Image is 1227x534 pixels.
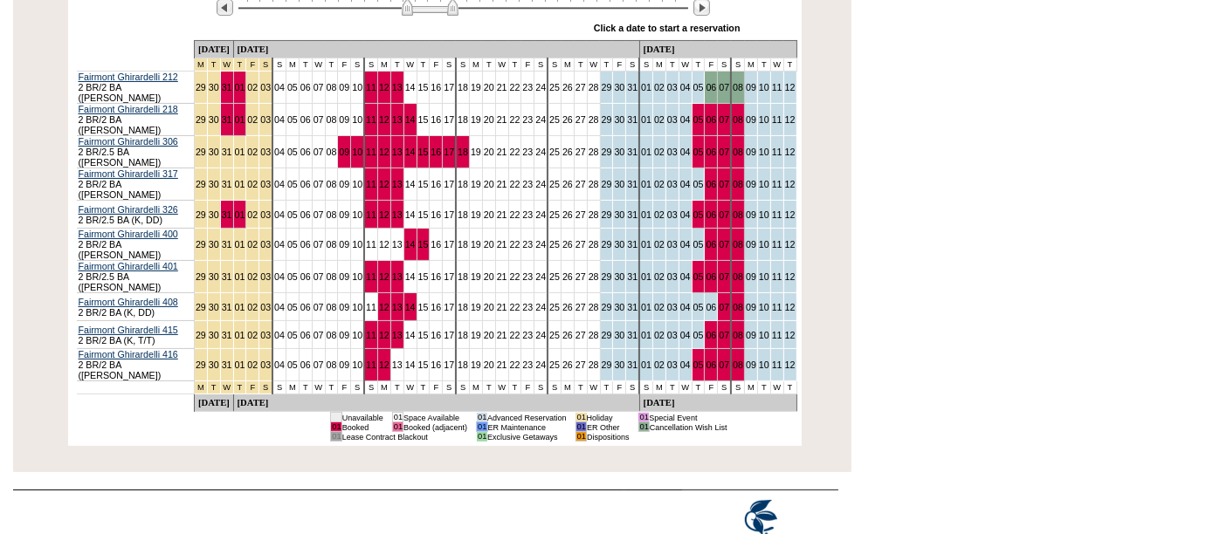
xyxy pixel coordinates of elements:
a: 05 [287,209,298,220]
a: 15 [418,209,429,220]
a: 09 [746,114,756,125]
a: 10 [759,209,769,220]
a: 22 [510,82,520,92]
a: 02 [247,239,258,250]
a: 07 [719,239,729,250]
a: 28 [589,147,599,157]
a: 10 [352,147,362,157]
a: 09 [339,271,349,282]
a: 07 [314,239,324,250]
a: 11 [366,147,376,157]
a: 03 [260,239,271,250]
a: 20 [484,179,494,189]
a: 11 [366,114,376,125]
a: Fairmont Ghirardelli 306 [79,136,178,147]
a: 05 [693,114,704,125]
a: 04 [274,271,285,282]
a: 24 [535,239,546,250]
a: 04 [274,209,285,220]
a: 04 [680,147,691,157]
a: 30 [209,271,219,282]
a: 11 [772,114,782,125]
a: 10 [759,179,769,189]
a: 12 [379,179,389,189]
a: 01 [235,82,245,92]
a: 02 [247,82,258,92]
a: 26 [562,147,573,157]
a: 02 [247,147,258,157]
a: 23 [522,209,533,220]
a: 25 [549,209,560,220]
a: 13 [392,147,403,157]
a: 22 [510,179,520,189]
a: 10 [352,239,362,250]
a: 28 [589,239,599,250]
a: 06 [706,147,716,157]
a: 09 [339,82,349,92]
a: 22 [510,209,520,220]
a: Fairmont Ghirardelli 401 [79,261,178,271]
a: 22 [510,239,520,250]
a: 01 [641,209,651,220]
a: 09 [746,209,756,220]
a: 07 [719,114,729,125]
a: 18 [458,82,468,92]
a: 07 [719,179,729,189]
a: 16 [431,82,441,92]
a: 06 [706,239,716,250]
a: 25 [549,179,560,189]
a: 11 [772,147,782,157]
a: 21 [497,239,507,250]
a: 10 [759,114,769,125]
a: 29 [602,239,612,250]
a: 05 [693,179,704,189]
a: 05 [693,82,704,92]
a: 24 [535,82,546,92]
a: 12 [785,147,796,157]
a: 30 [209,82,219,92]
a: 30 [614,147,624,157]
a: 29 [196,209,206,220]
a: 23 [522,239,533,250]
a: 08 [733,82,743,92]
a: 30 [209,239,219,250]
a: 28 [589,179,599,189]
a: 18 [458,209,468,220]
a: 31 [627,82,638,92]
a: 05 [693,209,704,220]
a: 03 [260,114,271,125]
a: 10 [352,82,362,92]
a: 08 [733,209,743,220]
a: 19 [471,82,481,92]
a: 08 [327,209,337,220]
a: 27 [576,114,586,125]
a: 17 [444,209,454,220]
a: 02 [247,114,258,125]
a: 17 [444,82,454,92]
a: 28 [589,82,599,92]
a: 05 [287,114,298,125]
a: 17 [444,114,454,125]
a: 18 [458,114,468,125]
a: 11 [772,179,782,189]
a: 12 [785,114,796,125]
a: 02 [654,239,665,250]
a: 08 [327,82,337,92]
a: 08 [327,239,337,250]
a: 03 [260,271,271,282]
a: 08 [733,179,743,189]
a: 12 [785,239,796,250]
a: 31 [627,239,638,250]
a: 29 [602,114,612,125]
a: 19 [471,209,481,220]
a: 03 [260,179,271,189]
a: 12 [379,114,389,125]
a: 31 [627,179,638,189]
a: 01 [235,271,245,282]
a: 20 [484,82,494,92]
a: 10 [759,147,769,157]
a: 07 [314,114,324,125]
a: 14 [405,114,416,125]
a: 06 [706,82,716,92]
a: 07 [719,82,729,92]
